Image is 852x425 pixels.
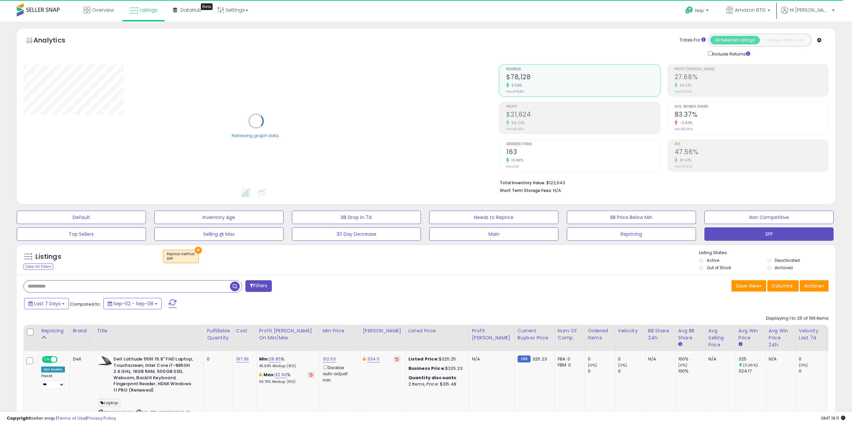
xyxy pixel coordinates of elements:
[735,7,766,13] span: Amazon BTG
[259,364,315,368] p: 45.69% Markup (ROI)
[41,374,65,389] div: Preset:
[618,327,642,334] div: Velocity
[41,327,67,334] div: Repricing
[17,211,146,224] button: Default
[35,252,61,261] h5: Listings
[256,325,320,351] th: The percentage added to the cost of goods (COGS) that forms the calculator for Min & Max prices.
[506,90,524,94] small: Prev: $75,810
[57,415,86,421] a: Terms of Use
[678,83,692,88] small: 63.21%
[588,327,612,341] div: Ordered Items
[154,227,284,241] button: Selling @ Max
[472,327,512,341] div: Profit [PERSON_NAME]
[17,227,146,241] button: Top Sellers
[509,158,523,163] small: 13.99%
[710,36,760,44] button: All Selected Listings
[678,368,705,374] div: 100%
[739,356,766,362] div: 325
[408,375,464,381] div: :
[408,327,466,334] div: Listed Price
[678,341,682,347] small: Avg BB Share.
[323,327,357,334] div: Min Price
[678,362,688,368] small: (0%)
[708,327,733,348] div: Avg Selling Price
[790,7,830,13] span: Hi [PERSON_NAME]
[167,251,195,261] span: Reprice method :
[767,280,799,292] button: Columns
[567,227,696,241] button: Repricing
[675,73,828,82] h2: 27.68%
[821,415,845,421] span: 2025-09-16 19:11 GMT
[678,356,705,362] div: 100%
[73,327,91,334] div: Brand
[292,227,421,241] button: 30 Day Decrease
[34,300,61,307] span: Last 7 Days
[675,111,828,120] h2: 83.37%
[7,415,116,422] div: seller snap | |
[675,127,693,131] small: Prev: 83.90%
[685,6,693,14] i: Get Help
[180,7,202,13] span: DataHub
[408,365,464,371] div: $325.23
[408,381,464,387] div: 2 Items, Price: $315.48
[675,148,828,157] h2: 47.56%
[259,327,317,341] div: Profit [PERSON_NAME] on Min/Max
[506,165,519,169] small: Prev: 143
[532,356,547,362] span: 325.23
[675,142,828,146] span: ROI
[70,301,101,307] span: Compared to:
[506,142,660,146] span: Ordered Items
[41,366,65,373] div: Win BuyBox
[588,368,615,374] div: 0
[769,356,791,362] div: N/A
[154,211,284,224] button: Inventory Age
[775,257,800,263] label: Deactivated
[678,327,703,341] div: Avg BB Share
[739,341,743,347] small: Avg Win Price.
[43,357,51,362] span: ON
[408,356,464,362] div: $325.25
[766,315,829,322] div: Displaying 1 to 25 of 199 items
[618,368,645,374] div: 0
[408,375,457,381] b: Quantity discounts
[558,327,582,341] div: Num of Comp.
[675,105,828,109] span: Avg. Buybox Share
[408,365,445,371] b: Business Price:
[707,265,731,271] label: Out of Stock
[648,356,670,362] div: N/A
[236,327,253,334] div: Cost
[648,327,673,341] div: BB Share 24h.
[506,148,660,157] h2: 163
[140,7,157,13] span: Listings
[103,298,162,309] button: Sep-02 - Sep-08
[259,380,315,384] p: 55.75% Markup (ROI)
[259,356,269,362] b: Min:
[781,7,835,22] a: Hi [PERSON_NAME]
[799,362,808,368] small: (0%)
[506,111,660,120] h2: $21,624
[799,356,826,362] div: 0
[678,120,693,125] small: -0.63%
[678,158,692,163] small: 87.47%
[506,73,660,82] h2: $78,128
[760,36,809,44] button: Listings With Cost
[799,327,823,341] div: Velocity Last 7d
[87,415,116,421] a: Privacy Policy
[98,399,120,407] span: Laptop
[699,250,835,256] p: Listing States:
[92,7,114,13] span: Overview
[553,187,561,194] span: N/A
[695,8,704,13] span: Help
[799,368,826,374] div: 0
[24,298,69,309] button: Last 7 Days
[506,127,524,131] small: Prev: $12,854
[506,105,660,109] span: Profit
[500,180,545,186] b: Total Inventory Value:
[743,362,758,368] small: (0.26%)
[201,3,213,10] div: Tooltip anchor
[113,300,153,307] span: Sep-02 - Sep-08
[245,280,272,292] button: Filters
[263,371,275,378] b: Max:
[207,356,228,362] div: 0
[769,327,793,348] div: Avg Win Price 24h.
